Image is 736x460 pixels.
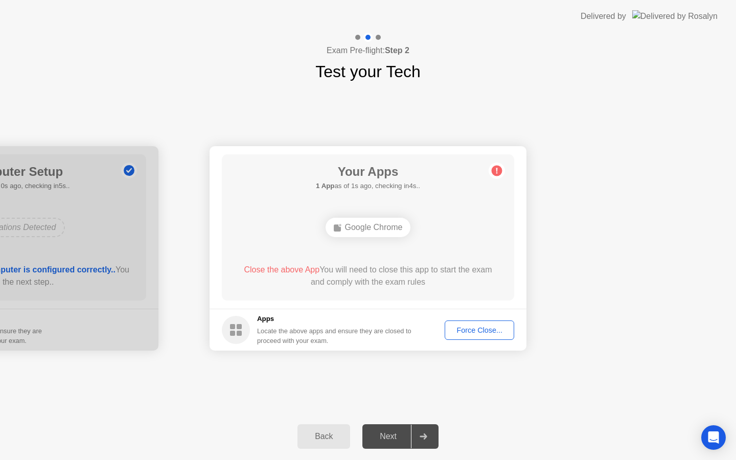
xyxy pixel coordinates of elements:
[445,320,514,340] button: Force Close...
[448,326,511,334] div: Force Close...
[316,182,334,190] b: 1 App
[365,432,411,441] div: Next
[327,44,409,57] h4: Exam Pre-flight:
[316,163,420,181] h1: Your Apps
[326,218,411,237] div: Google Chrome
[315,59,421,84] h1: Test your Tech
[385,46,409,55] b: Step 2
[257,326,412,346] div: Locate the above apps and ensure they are closed to proceed with your exam.
[244,265,319,274] span: Close the above App
[581,10,626,22] div: Delivered by
[301,432,347,441] div: Back
[237,264,500,288] div: You will need to close this app to start the exam and comply with the exam rules
[362,424,439,449] button: Next
[701,425,726,450] div: Open Intercom Messenger
[297,424,350,449] button: Back
[257,314,412,324] h5: Apps
[632,10,718,22] img: Delivered by Rosalyn
[316,181,420,191] h5: as of 1s ago, checking in4s..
